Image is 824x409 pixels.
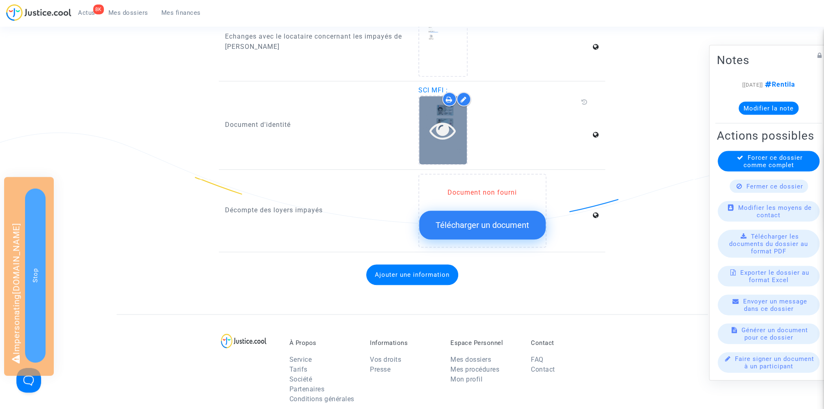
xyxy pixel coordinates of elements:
[78,9,95,16] span: Actus
[742,82,763,88] span: [[DATE]]
[419,211,546,239] button: Télécharger un document
[289,365,308,373] a: Tarifs
[32,268,39,283] span: Stop
[289,339,358,347] p: À Propos
[717,129,820,143] h2: Actions possibles
[161,9,201,16] span: Mes finances
[436,220,529,230] span: Télécharger un document
[370,365,390,373] a: Presse
[71,7,102,19] a: 8KActus
[717,53,820,67] h2: Notes
[289,356,312,363] a: Service
[419,188,546,198] div: Document non fourni
[738,204,812,219] span: Modifier les moyens de contact
[743,298,807,312] span: Envoyer un message dans ce dossier
[289,395,354,403] a: Conditions générales
[450,339,519,347] p: Espace Personnel
[531,339,599,347] p: Contact
[370,356,401,363] a: Vos droits
[102,7,155,19] a: Mes dossiers
[763,80,795,88] span: Rentila
[25,188,46,363] button: Stop
[450,375,482,383] a: Mon profil
[531,356,544,363] a: FAQ
[4,177,54,376] div: Impersonating
[221,333,266,348] img: logo-lg.svg
[418,86,448,94] span: SCI MFI :
[370,339,438,347] p: Informations
[108,9,148,16] span: Mes dossiers
[531,365,555,373] a: Contact
[225,119,406,130] p: Document d'identité
[741,326,808,341] span: Générer un document pour ce dossier
[366,264,458,285] button: Ajouter une information
[225,31,406,52] p: Echanges avec le locataire concernant les impayés de [PERSON_NAME]
[450,356,491,363] a: Mes dossiers
[740,269,809,284] span: Exporter le dossier au format Excel
[225,205,406,215] p: Décompte des loyers impayés
[289,385,325,393] a: Partenaires
[746,183,803,190] span: Fermer ce dossier
[739,102,799,115] button: Modifier la note
[744,154,803,169] span: Forcer ce dossier comme complet
[450,365,499,373] a: Mes procédures
[289,375,312,383] a: Société
[16,368,41,393] iframe: Help Scout Beacon - Open
[729,233,808,255] span: Télécharger les documents du dossier au format PDF
[155,7,207,19] a: Mes finances
[6,4,71,21] img: jc-logo.svg
[93,5,104,14] div: 8K
[735,355,814,370] span: Faire signer un document à un participant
